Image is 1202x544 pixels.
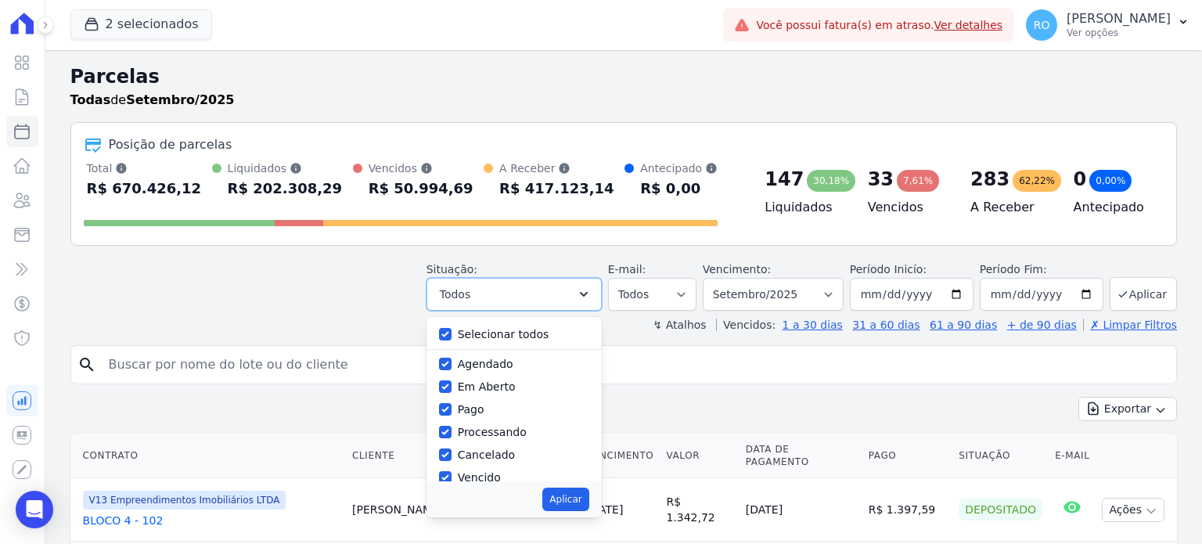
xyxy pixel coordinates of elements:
div: 33 [868,167,894,192]
h4: Antecipado [1074,198,1151,217]
div: R$ 670.426,12 [87,176,202,201]
div: R$ 0,00 [640,176,718,201]
label: Vencidos: [716,319,776,331]
h4: Liquidados [765,198,842,217]
p: Ver opções [1067,27,1171,39]
label: Cancelado [458,449,515,461]
th: E-mail [1049,434,1096,478]
input: Buscar por nome do lote ou do cliente [99,349,1170,380]
p: de [70,91,235,110]
th: Pago [862,434,952,478]
i: search [77,355,96,374]
h4: A Receber [970,198,1048,217]
div: A Receber [499,160,614,176]
button: Aplicar [542,488,588,511]
div: R$ 50.994,69 [369,176,473,201]
strong: Todas [70,92,111,107]
a: + de 90 dias [1007,319,1077,331]
div: Depositado [959,499,1042,521]
a: 1 a 30 dias [783,319,843,331]
td: R$ 1.397,59 [862,478,952,542]
span: Você possui fatura(s) em atraso. [756,17,1002,34]
div: 147 [765,167,804,192]
th: Data de Pagamento [740,434,862,478]
h2: Parcelas [70,63,1177,91]
span: V13 Empreendimentos Imobiliários LTDA [83,491,286,510]
label: Vencimento: [703,263,771,276]
div: 30,18% [807,170,855,192]
h4: Vencidos [868,198,945,217]
span: Todos [440,285,470,304]
a: 31 a 60 dias [852,319,919,331]
th: Contrato [70,434,347,478]
button: Ações [1102,498,1164,522]
label: Situação: [426,263,477,276]
a: Ver detalhes [934,19,1003,31]
label: Período Fim: [980,261,1103,278]
div: 62,22% [1013,170,1061,192]
div: 0 [1074,167,1087,192]
a: 61 a 90 dias [930,319,997,331]
td: R$ 1.342,72 [660,478,739,542]
button: Todos [426,278,602,311]
label: Processando [458,426,527,438]
label: Em Aberto [458,380,516,393]
button: Aplicar [1110,277,1177,311]
div: R$ 417.123,14 [499,176,614,201]
button: 2 selecionados [70,9,212,39]
label: Pago [458,403,484,416]
span: RO [1034,20,1050,31]
th: Valor [660,434,739,478]
div: R$ 202.308,29 [228,176,343,201]
th: Situação [952,434,1049,478]
a: BLOCO 4 - 102 [83,513,340,528]
label: E-mail: [608,263,646,276]
a: [DATE] [586,503,623,516]
div: Vencidos [369,160,473,176]
label: ↯ Atalhos [653,319,706,331]
th: Vencimento [580,434,660,478]
div: Open Intercom Messenger [16,491,53,528]
p: [PERSON_NAME] [1067,11,1171,27]
a: ✗ Limpar Filtros [1083,319,1177,331]
div: Antecipado [640,160,718,176]
div: Total [87,160,202,176]
div: Posição de parcelas [109,135,232,154]
label: Selecionar todos [458,328,549,340]
label: Agendado [458,358,513,370]
div: 283 [970,167,1009,192]
button: RO [PERSON_NAME] Ver opções [1013,3,1202,47]
div: Liquidados [228,160,343,176]
button: Exportar [1078,397,1177,421]
td: [PERSON_NAME] [346,478,580,542]
div: 7,61% [897,170,939,192]
th: Cliente [346,434,580,478]
div: 0,00% [1089,170,1132,192]
label: Período Inicío: [850,263,927,276]
strong: Setembro/2025 [126,92,234,107]
td: [DATE] [740,478,862,542]
label: Vencido [458,471,501,484]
